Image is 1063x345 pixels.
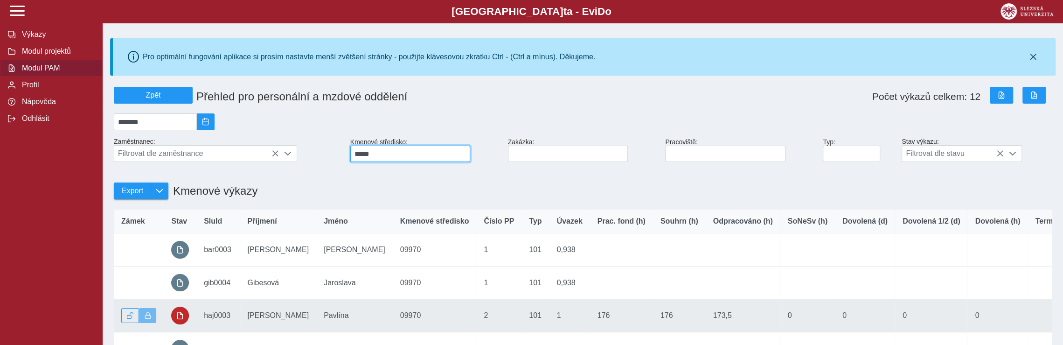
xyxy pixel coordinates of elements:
[898,134,1056,166] div: Stav výkazu:
[121,217,145,225] span: Zámek
[248,217,277,225] span: Příjmení
[193,86,666,107] h1: Přehled pro personální a mzdové oddělení
[197,113,215,130] button: 2025/09
[19,81,95,89] span: Profil
[171,241,189,259] button: prázdný
[324,217,348,225] span: Jméno
[476,299,521,332] td: 2
[529,217,542,225] span: Typ
[872,91,980,102] span: Počet výkazů celkem: 12
[549,299,590,332] td: 1
[903,217,960,225] span: Dovolená 1/2 (d)
[19,30,95,39] span: Výkazy
[842,217,888,225] span: Dovolená (d)
[476,266,521,299] td: 1
[171,217,187,225] span: Stav
[521,266,549,299] td: 101
[521,299,549,332] td: 101
[171,274,189,292] button: prázdný
[1000,3,1053,20] img: logo_web_su.png
[484,217,514,225] span: Číslo PP
[114,87,193,104] button: Zpět
[521,233,549,267] td: 101
[780,299,835,332] td: 0
[316,266,393,299] td: Jaroslava
[316,299,393,332] td: Pavlína
[590,299,653,332] td: 176
[835,299,895,332] td: 0
[114,146,279,162] span: Filtrovat dle zaměstnance
[28,6,1035,18] b: [GEOGRAPHIC_DATA] a - Evi
[240,233,317,267] td: [PERSON_NAME]
[168,180,257,202] h1: Kmenové výkazy
[316,233,393,267] td: [PERSON_NAME]
[598,6,605,17] span: D
[549,266,590,299] td: 0,938
[895,299,968,332] td: 0
[143,53,595,61] div: Pro optimální fungování aplikace si prosím nastavte menší zvětšení stránky - použijte klávesovou ...
[118,91,188,99] span: Zpět
[400,217,469,225] span: Kmenové středisko
[706,299,780,332] td: 173,5
[393,233,477,267] td: 09970
[605,6,611,17] span: o
[19,114,95,123] span: Odhlásit
[19,64,95,72] span: Modul PAM
[204,217,222,225] span: SluId
[819,134,898,166] div: Typ:
[975,217,1020,225] span: Dovolená (h)
[19,47,95,56] span: Modul projektů
[393,299,477,332] td: 09970
[121,308,139,323] button: Odemknout výkaz.
[653,299,706,332] td: 176
[713,217,773,225] span: Odpracováno (h)
[990,87,1013,104] button: Export do Excelu
[347,134,504,166] div: Kmenové středisko:
[196,233,240,267] td: bar0003
[504,134,662,166] div: Zakázka:
[598,217,646,225] span: Prac. fond (h)
[393,266,477,299] td: 09970
[476,233,521,267] td: 1
[661,134,819,166] div: Pracoviště:
[171,307,189,324] button: uzamčeno
[660,217,698,225] span: Souhrn (h)
[110,134,347,166] div: Zaměstnanec:
[139,308,157,323] button: Výkaz uzamčen.
[967,299,1028,332] td: 0
[563,6,566,17] span: t
[549,233,590,267] td: 0,938
[114,183,151,199] button: Export
[240,266,317,299] td: Gibesová
[196,266,240,299] td: gib0004
[122,187,143,195] span: Export
[788,217,827,225] span: SoNeSv (h)
[1022,87,1046,104] button: Export do PDF
[556,217,582,225] span: Úvazek
[902,146,1004,162] span: Filtrovat dle stavu
[19,98,95,106] span: Nápověda
[240,299,317,332] td: [PERSON_NAME]
[196,299,240,332] td: haj0003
